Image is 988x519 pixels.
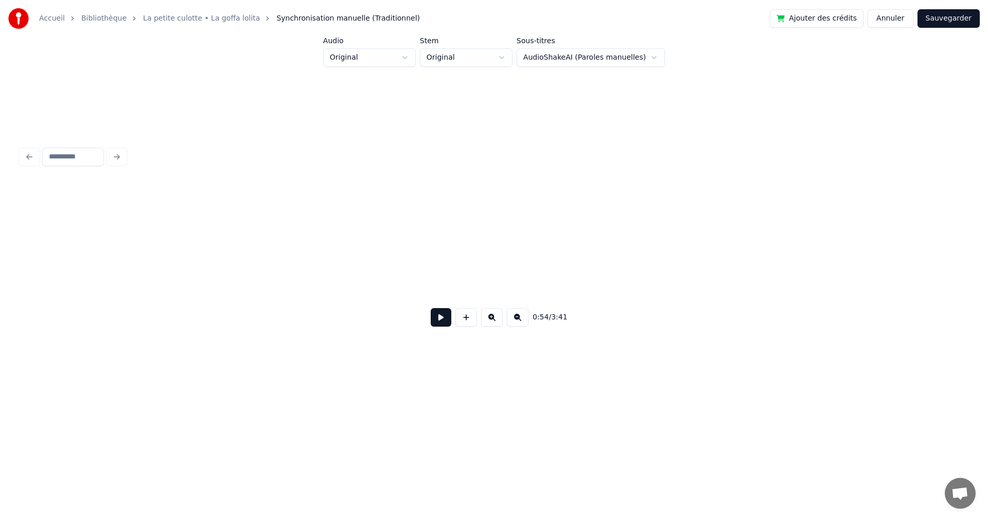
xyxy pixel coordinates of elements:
div: Ouvrir le chat [945,478,976,509]
label: Audio [323,37,416,44]
button: Sauvegarder [918,9,980,28]
img: youka [8,8,29,29]
button: Ajouter des crédits [770,9,863,28]
label: Sous-titres [517,37,665,44]
nav: breadcrumb [39,13,420,24]
button: Annuler [868,9,913,28]
div: / [533,312,557,323]
span: 0:54 [533,312,549,323]
span: 3:41 [551,312,567,323]
a: Accueil [39,13,65,24]
a: La petite culotte • La goffa lolita [143,13,260,24]
label: Stem [420,37,513,44]
span: Synchronisation manuelle (Traditionnel) [276,13,420,24]
a: Bibliothèque [81,13,127,24]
